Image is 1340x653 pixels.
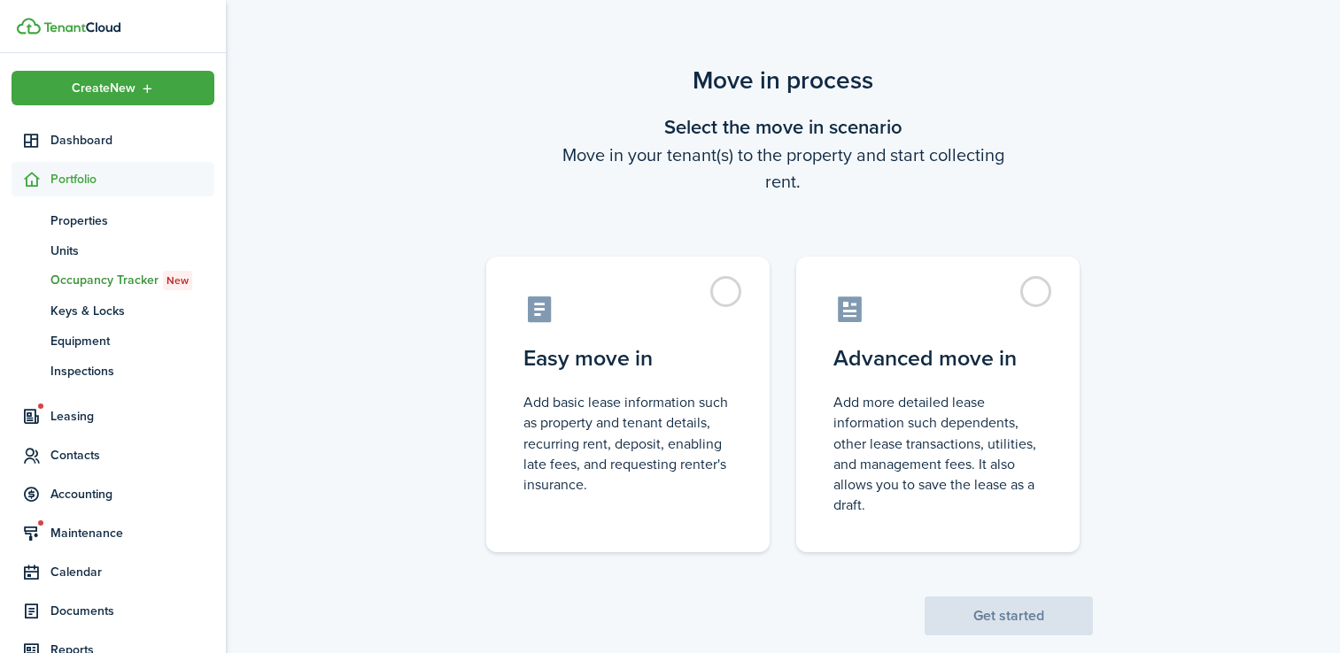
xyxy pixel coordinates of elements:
control-radio-card-title: Easy move in [523,342,732,374]
span: Calendar [50,563,214,581]
a: Dashboard [12,123,214,157]
control-radio-card-description: Add more detailed lease information such dependents, other lease transactions, utilities, and man... [833,392,1042,515]
control-radio-card-title: Advanced move in [833,342,1042,374]
span: Contacts [50,446,214,465]
a: Equipment [12,326,214,356]
span: Leasing [50,407,214,426]
span: Occupancy Tracker [50,271,214,290]
img: TenantCloud [43,22,120,33]
span: Maintenance [50,524,214,542]
span: Dashboard [50,131,214,150]
wizard-step-header-description: Move in your tenant(s) to the property and start collecting rent. [473,142,1093,195]
span: Create New [72,82,136,95]
span: Units [50,242,214,260]
button: Open menu [12,71,214,105]
span: Documents [50,602,214,620]
a: Keys & Locks [12,296,214,326]
span: Properties [50,211,214,230]
wizard-step-header-title: Select the move in scenario [473,112,1093,142]
span: New [167,273,189,288]
scenario-title: Move in process [473,62,1093,99]
span: Equipment [50,332,214,350]
control-radio-card-description: Add basic lease information such as property and tenant details, recurring rent, deposit, enablin... [523,392,732,495]
a: Inspections [12,356,214,386]
img: TenantCloud [17,18,41,35]
a: Occupancy TrackerNew [12,265,214,296]
span: Keys & Locks [50,302,214,320]
span: Inspections [50,362,214,380]
a: Properties [12,205,214,235]
span: Accounting [50,485,214,503]
a: Units [12,235,214,265]
span: Portfolio [50,170,214,188]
